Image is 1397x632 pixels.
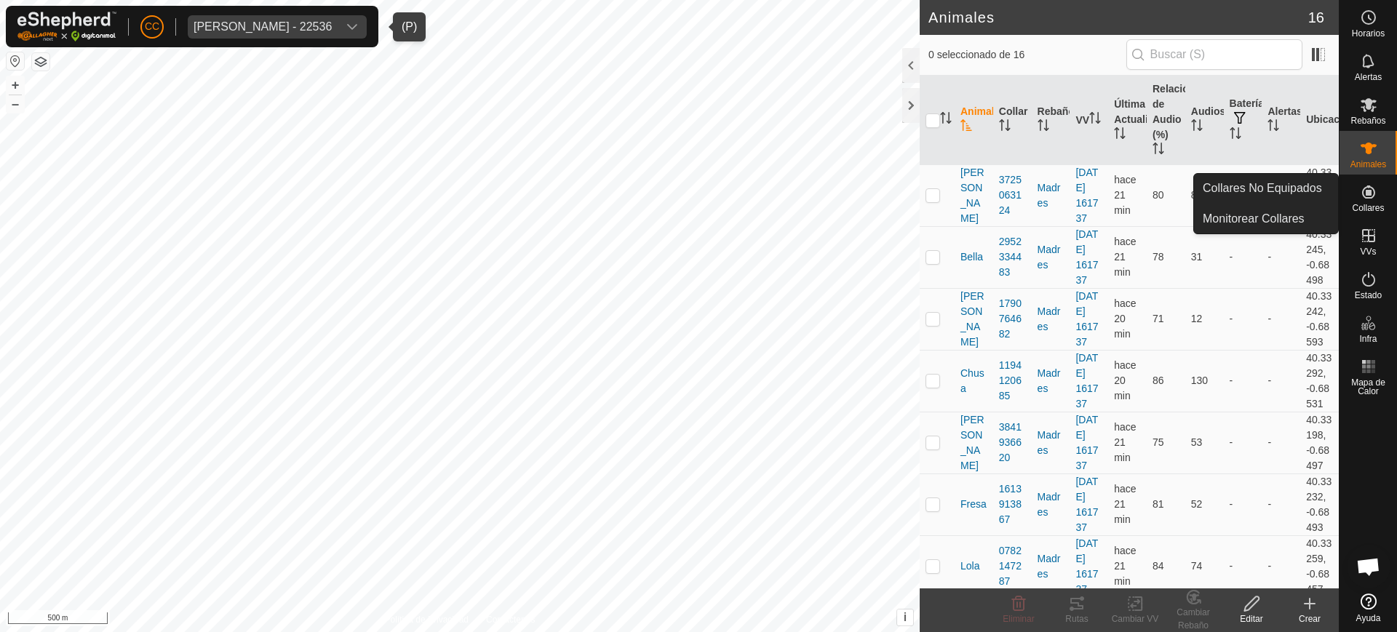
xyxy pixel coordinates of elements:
[1147,76,1185,165] th: Relación de Audio (%)
[7,76,24,94] button: +
[1075,476,1098,533] a: [DATE] 161737
[1038,428,1064,458] div: Madres
[1106,612,1164,625] div: Cambiar VV
[960,249,983,265] span: Bella
[960,289,987,350] span: [PERSON_NAME]
[1185,288,1224,350] td: 12
[1300,535,1339,597] td: 40.33259, -0.68457
[1224,226,1262,288] td: -
[1224,350,1262,412] td: -
[7,95,24,113] button: –
[1153,145,1164,156] p-sorticon: Activar para ordenar
[1038,489,1064,520] div: Madres
[1360,247,1376,256] span: VVs
[1347,545,1390,588] a: Chat abierto
[1359,335,1377,343] span: Infra
[1153,313,1164,324] span: 71
[1038,242,1064,273] div: Madres
[1075,228,1098,286] a: [DATE] 161737
[1114,421,1136,463] span: 2 sept 2025, 8:05
[960,497,987,512] span: Fresa
[1185,412,1224,473] td: 53
[1114,236,1136,278] span: 2 sept 2025, 8:05
[1281,612,1339,625] div: Crear
[928,9,1308,26] h2: Animales
[960,559,979,574] span: Lola
[999,543,1026,589] div: 0782147287
[1224,164,1262,226] td: -
[1075,290,1098,348] a: [DATE] 161737
[1185,76,1224,165] th: Audios
[999,358,1026,404] div: 1194120685
[1352,29,1385,38] span: Horarios
[1262,412,1300,473] td: -
[960,412,987,473] span: [PERSON_NAME]
[1185,164,1224,226] td: 85
[999,296,1026,342] div: 1790764682
[1075,167,1098,224] a: [DATE] 161737
[1194,174,1338,203] a: Collares No Equipados
[1038,304,1064,335] div: Madres
[1262,473,1300,535] td: -
[993,76,1032,165] th: Collar
[1230,129,1241,141] p-sorticon: Activar para ordenar
[1153,498,1164,510] span: 81
[1262,350,1300,412] td: -
[999,172,1026,218] div: 3725063124
[1185,350,1224,412] td: 130
[1114,359,1136,401] span: 2 sept 2025, 8:05
[338,15,367,39] div: dropdown trigger
[1048,612,1106,625] div: Rutas
[960,121,972,133] p-sorticon: Activar para ordenar
[999,481,1026,527] div: 1613913867
[928,47,1126,63] span: 0 seleccionado de 16
[1003,614,1034,624] span: Eliminar
[1038,121,1049,133] p-sorticon: Activar para ordenar
[1038,366,1064,396] div: Madres
[1153,436,1164,448] span: 75
[1038,551,1064,582] div: Madres
[1075,352,1098,409] a: [DATE] 161737
[1300,226,1339,288] td: 40.33245, -0.68498
[1089,114,1101,126] p-sorticon: Activar para ordenar
[1300,412,1339,473] td: 40.33198, -0.68497
[1224,412,1262,473] td: -
[1262,226,1300,288] td: -
[1126,39,1302,70] input: Buscar (S)
[960,366,987,396] span: Chusa
[1224,473,1262,535] td: -
[1164,606,1222,632] div: Cambiar Rebaño
[385,613,469,626] a: Política de Privacidad
[1114,545,1136,587] span: 2 sept 2025, 8:05
[1350,116,1385,125] span: Rebaños
[1114,129,1126,141] p-sorticon: Activar para ordenar
[960,165,987,226] span: [PERSON_NAME]
[1203,180,1322,197] span: Collares No Equipados
[1262,76,1300,165] th: Alertas
[32,53,49,71] button: Capas del Mapa
[1032,76,1070,165] th: Rebaño
[1075,537,1098,595] a: [DATE] 161737
[1300,76,1339,165] th: Ubicación
[194,21,332,33] div: [PERSON_NAME] - 22536
[17,12,116,41] img: Logo Gallagher
[1185,226,1224,288] td: 31
[188,15,338,39] span: Manuel Cayuela Lopez - 22536
[1300,288,1339,350] td: 40.33242, -0.68593
[897,609,913,625] button: i
[1340,588,1397,628] a: Ayuda
[1194,204,1338,233] li: Monitorear Collares
[1224,288,1262,350] td: -
[955,76,993,165] th: Animal
[1267,121,1279,133] p-sorticon: Activar para ordenar
[1075,414,1098,471] a: [DATE] 161737
[1185,535,1224,597] td: 74
[1203,210,1305,228] span: Monitorear Collares
[1153,375,1164,386] span: 86
[904,611,907,623] span: i
[1114,297,1136,340] span: 2 sept 2025, 8:05
[1224,76,1262,165] th: Batería
[1153,560,1164,572] span: 84
[1222,612,1281,625] div: Editar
